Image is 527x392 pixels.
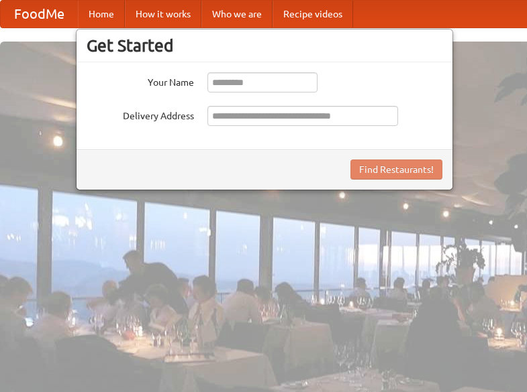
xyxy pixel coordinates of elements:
[87,72,194,89] label: Your Name
[87,106,194,123] label: Delivery Address
[201,1,273,27] a: Who we are
[1,1,78,27] a: FoodMe
[273,1,353,27] a: Recipe videos
[78,1,125,27] a: Home
[87,36,442,56] h3: Get Started
[350,159,442,180] button: Find Restaurants!
[125,1,201,27] a: How it works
